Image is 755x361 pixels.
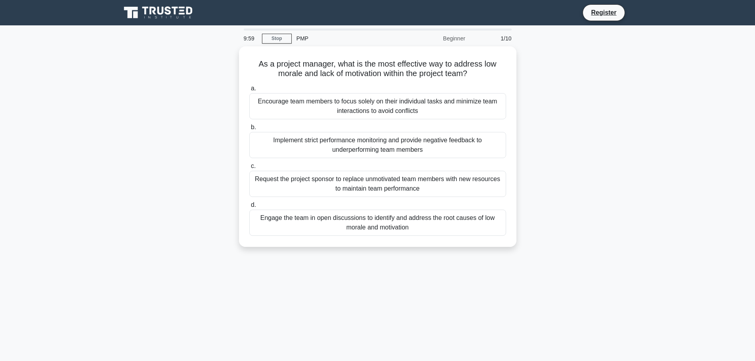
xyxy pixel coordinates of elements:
div: Request the project sponsor to replace unmotivated team members with new resources to maintain te... [249,171,506,197]
span: c. [251,162,256,169]
div: Implement strict performance monitoring and provide negative feedback to underperforming team mem... [249,132,506,158]
span: b. [251,124,256,130]
h5: As a project manager, what is the most effective way to address low morale and lack of motivation... [248,59,507,79]
div: Encourage team members to focus solely on their individual tasks and minimize team interactions t... [249,93,506,119]
a: Register [586,8,621,17]
div: Beginner [401,31,470,46]
div: Engage the team in open discussions to identify and address the root causes of low morale and mot... [249,210,506,236]
div: 9:59 [239,31,262,46]
span: d. [251,201,256,208]
div: PMP [292,31,401,46]
div: 1/10 [470,31,516,46]
span: a. [251,85,256,92]
a: Stop [262,34,292,44]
